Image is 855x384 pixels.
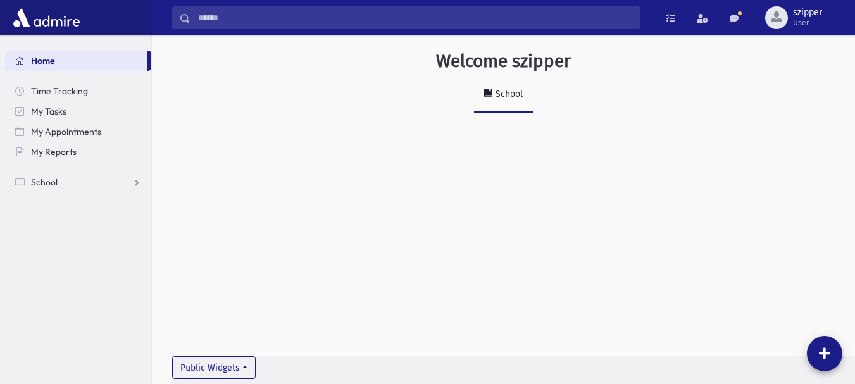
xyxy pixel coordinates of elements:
span: szipper [793,8,822,18]
span: Home [31,55,55,66]
span: My Appointments [31,126,101,137]
h3: Welcome szipper [436,51,571,72]
img: AdmirePro [10,5,83,30]
a: My Tasks [5,101,151,121]
span: User [793,18,822,28]
div: School [493,89,523,99]
a: My Reports [5,142,151,162]
a: Time Tracking [5,81,151,101]
a: My Appointments [5,121,151,142]
span: Time Tracking [31,85,88,97]
input: Search [190,6,640,29]
span: My Reports [31,146,77,158]
span: My Tasks [31,106,66,117]
a: School [5,172,151,192]
button: Public Widgets [172,356,256,379]
a: Home [5,51,147,71]
span: School [31,177,58,188]
a: School [474,77,533,113]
